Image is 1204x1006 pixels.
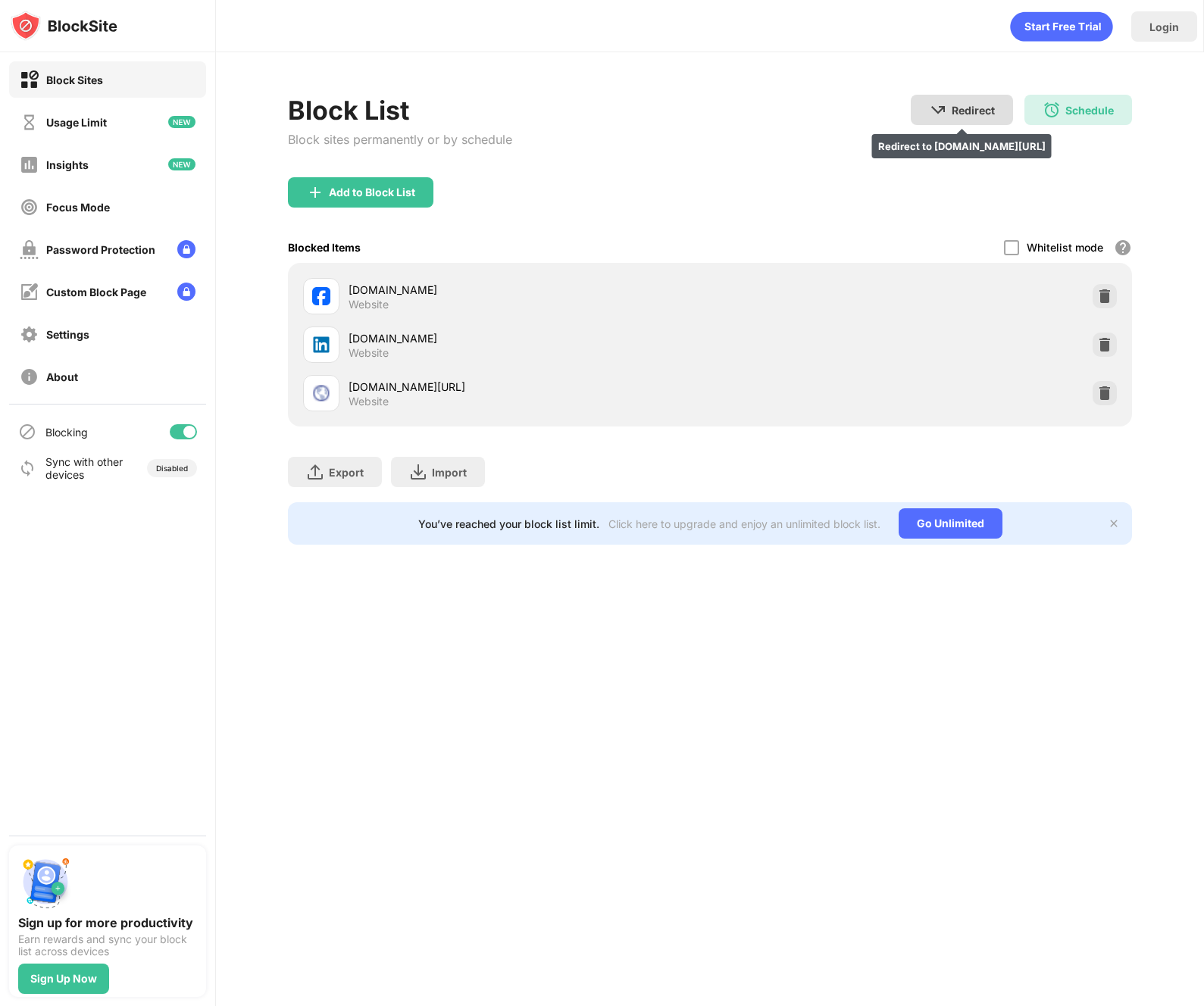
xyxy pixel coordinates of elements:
[20,367,39,386] img: about-off.svg
[20,325,39,344] img: settings-off.svg
[156,464,188,473] div: Disabled
[18,915,197,930] div: Sign up for more productivity
[349,379,710,395] div: [DOMAIN_NAME][URL]
[20,155,39,174] img: insights-off.svg
[18,423,36,441] img: blocking-icon.svg
[46,286,146,298] div: Custom Block Page
[46,73,103,86] div: Block Sites
[18,459,36,477] img: sync-icon.svg
[46,328,89,341] div: Settings
[312,336,330,354] img: favicons
[1108,517,1120,530] img: x-button.svg
[608,517,880,530] div: Click here to upgrade and enjoy an unlimited block list.
[45,426,88,439] div: Blocking
[20,70,39,89] img: block-on.svg
[20,113,39,132] img: time-usage-off.svg
[432,466,467,479] div: Import
[1027,241,1103,254] div: Whitelist mode
[1010,11,1113,42] div: animation
[952,104,995,117] div: Redirect
[349,395,389,408] div: Website
[46,158,89,171] div: Insights
[312,384,330,402] img: favicons
[177,240,195,258] img: lock-menu.svg
[312,287,330,305] img: favicons
[20,198,39,217] img: focus-off.svg
[349,298,389,311] div: Website
[20,240,39,259] img: password-protection-off.svg
[177,283,195,301] img: lock-menu.svg
[418,517,599,530] div: You’ve reached your block list limit.
[168,158,195,170] img: new-icon.svg
[46,201,110,214] div: Focus Mode
[46,370,78,383] div: About
[288,132,512,147] div: Block sites permanently or by schedule
[288,95,512,126] div: Block List
[18,933,197,958] div: Earn rewards and sync your block list across devices
[1065,104,1114,117] div: Schedule
[45,455,124,481] div: Sync with other devices
[288,241,361,254] div: Blocked Items
[46,116,107,129] div: Usage Limit
[349,282,710,298] div: [DOMAIN_NAME]
[11,11,117,41] img: logo-blocksite.svg
[329,186,415,198] div: Add to Block List
[329,466,364,479] div: Export
[872,134,1052,158] div: Redirect to [DOMAIN_NAME][URL]
[46,243,155,256] div: Password Protection
[349,330,710,346] div: [DOMAIN_NAME]
[30,973,97,985] div: Sign Up Now
[20,283,39,301] img: customize-block-page-off.svg
[349,346,389,360] div: Website
[18,854,73,909] img: push-signup.svg
[1149,20,1179,33] div: Login
[899,508,1002,539] div: Go Unlimited
[168,116,195,128] img: new-icon.svg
